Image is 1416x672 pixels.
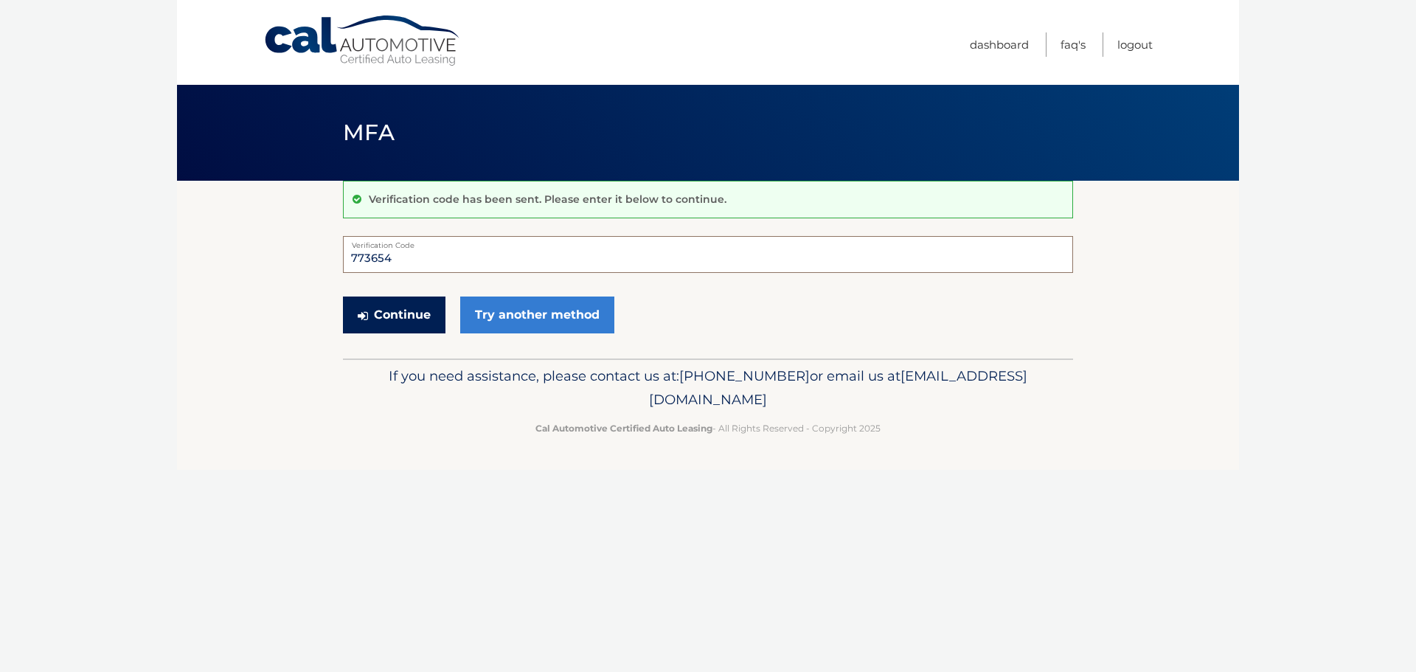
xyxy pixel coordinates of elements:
[343,236,1073,248] label: Verification Code
[970,32,1029,57] a: Dashboard
[353,420,1063,436] p: - All Rights Reserved - Copyright 2025
[460,297,614,333] a: Try another method
[343,297,445,333] button: Continue
[679,367,810,384] span: [PHONE_NUMBER]
[649,367,1027,408] span: [EMAIL_ADDRESS][DOMAIN_NAME]
[343,236,1073,273] input: Verification Code
[353,364,1063,412] p: If you need assistance, please contact us at: or email us at
[343,119,395,146] span: MFA
[535,423,712,434] strong: Cal Automotive Certified Auto Leasing
[263,15,462,67] a: Cal Automotive
[369,193,726,206] p: Verification code has been sent. Please enter it below to continue.
[1117,32,1153,57] a: Logout
[1061,32,1086,57] a: FAQ's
